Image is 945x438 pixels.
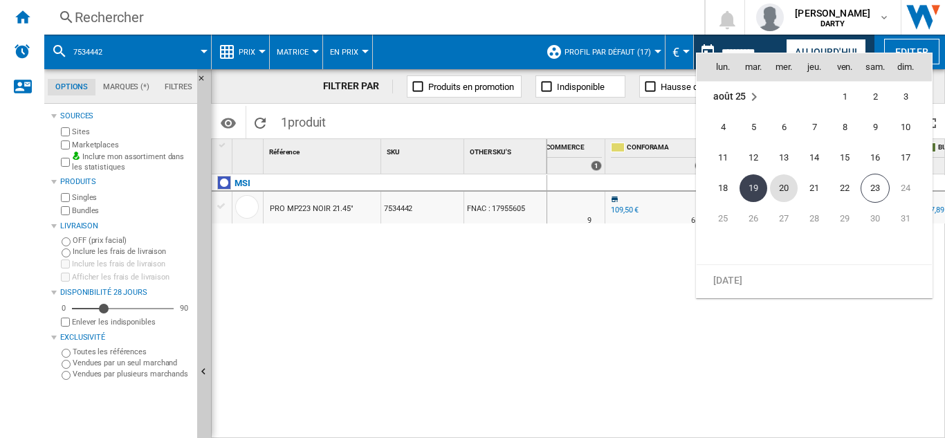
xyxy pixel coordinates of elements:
[890,112,932,143] td: Sunday August 10 2025
[831,174,859,202] span: 22
[709,144,737,172] span: 11
[709,113,737,141] span: 4
[769,203,799,234] td: Wednesday August 27 2025
[860,143,890,173] td: Saturday August 16 2025
[713,274,742,285] span: [DATE]
[831,83,859,111] span: 1
[770,174,798,202] span: 20
[740,174,767,202] span: 19
[697,173,738,203] td: Monday August 18 2025
[697,264,932,295] tr: Week undefined
[829,203,860,234] td: Friday August 29 2025
[697,203,932,234] tr: Week 5
[769,173,799,203] td: Wednesday August 20 2025
[890,81,932,112] td: Sunday August 3 2025
[831,113,859,141] span: 8
[860,81,890,112] td: Saturday August 2 2025
[800,174,828,202] span: 21
[861,174,890,203] span: 23
[697,173,932,203] tr: Week 4
[800,144,828,172] span: 14
[890,203,932,234] td: Sunday August 31 2025
[829,173,860,203] td: Friday August 22 2025
[738,143,769,173] td: Tuesday August 12 2025
[697,143,738,173] td: Monday August 11 2025
[709,174,737,202] span: 18
[829,112,860,143] td: Friday August 8 2025
[697,53,932,298] md-calendar: Calendar
[861,83,889,111] span: 2
[697,203,738,234] td: Monday August 25 2025
[829,143,860,173] td: Friday August 15 2025
[769,112,799,143] td: Wednesday August 6 2025
[860,173,890,203] td: Saturday August 23 2025
[697,112,932,143] tr: Week 2
[890,173,932,203] td: Sunday August 24 2025
[860,112,890,143] td: Saturday August 9 2025
[738,203,769,234] td: Tuesday August 26 2025
[770,144,798,172] span: 13
[769,143,799,173] td: Wednesday August 13 2025
[892,113,919,141] span: 10
[890,53,932,81] th: dim.
[799,203,829,234] td: Thursday August 28 2025
[861,144,889,172] span: 16
[740,144,767,172] span: 12
[697,234,932,265] tr: Week undefined
[697,81,932,112] tr: Week 1
[892,83,919,111] span: 3
[697,112,738,143] td: Monday August 4 2025
[713,91,746,102] span: août 25
[829,53,860,81] th: ven.
[697,53,738,81] th: lun.
[769,53,799,81] th: mer.
[860,203,890,234] td: Saturday August 30 2025
[770,113,798,141] span: 6
[829,81,860,112] td: Friday August 1 2025
[799,53,829,81] th: jeu.
[697,143,932,173] tr: Week 3
[738,173,769,203] td: Tuesday August 19 2025
[861,113,889,141] span: 9
[892,144,919,172] span: 17
[799,143,829,173] td: Thursday August 14 2025
[697,81,799,112] td: August 2025
[799,112,829,143] td: Thursday August 7 2025
[800,113,828,141] span: 7
[738,53,769,81] th: mar.
[799,173,829,203] td: Thursday August 21 2025
[860,53,890,81] th: sam.
[831,144,859,172] span: 15
[890,143,932,173] td: Sunday August 17 2025
[738,112,769,143] td: Tuesday August 5 2025
[740,113,767,141] span: 5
